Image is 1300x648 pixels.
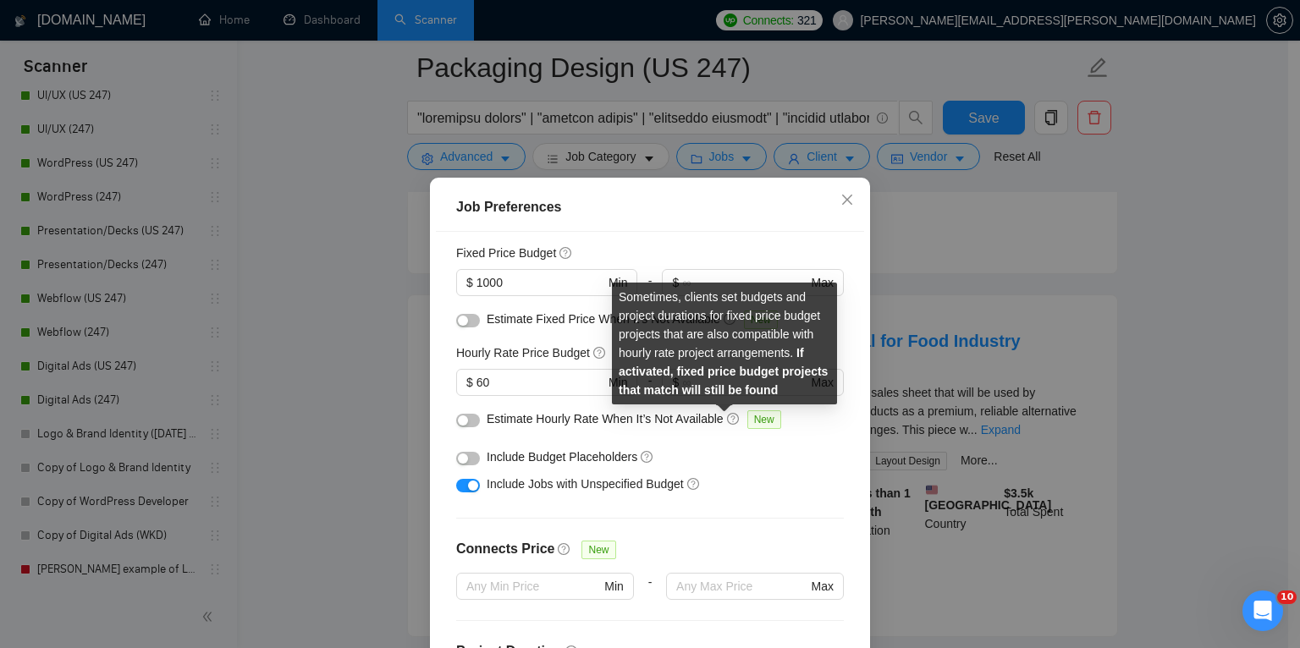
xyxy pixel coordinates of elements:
[487,450,637,464] span: Include Budget Placeholders
[812,273,834,292] span: Max
[604,577,624,596] span: Min
[466,273,473,292] span: $
[487,412,724,426] span: Estimate Hourly Rate When It’s Not Available
[466,577,601,596] input: Any Min Price
[476,273,605,292] input: 0
[672,273,679,292] span: $
[609,373,628,392] span: Min
[1277,590,1297,604] span: 10
[466,373,473,392] span: $
[456,197,844,217] div: Job Preferences
[609,273,628,292] span: Min
[559,246,573,260] span: question-circle
[456,539,554,559] h4: Connects Price
[487,477,684,491] span: Include Jobs with Unspecified Budget
[581,541,615,559] span: New
[687,477,701,491] span: question-circle
[840,193,854,206] span: close
[619,346,828,397] strong: If activated, fixed price budget projects that match will still be found
[824,178,870,223] button: Close
[487,312,720,326] span: Estimate Fixed Price When It’s Not Available
[747,410,781,429] span: New
[558,542,571,556] span: question-circle
[612,283,837,404] div: Sometimes, clients set budgets and project durations for fixed price budget projects that are als...
[593,346,607,360] span: question-circle
[812,577,834,596] span: Max
[727,412,741,426] span: question-circle
[634,573,666,620] div: -
[641,450,654,464] span: question-circle
[456,343,590,362] h5: Hourly Rate Price Budget
[476,373,605,392] input: 0
[637,269,662,310] div: -
[1242,590,1283,631] iframe: Intercom live chat
[682,273,807,292] input: ∞
[456,244,556,262] h5: Fixed Price Budget
[676,577,807,596] input: Any Max Price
